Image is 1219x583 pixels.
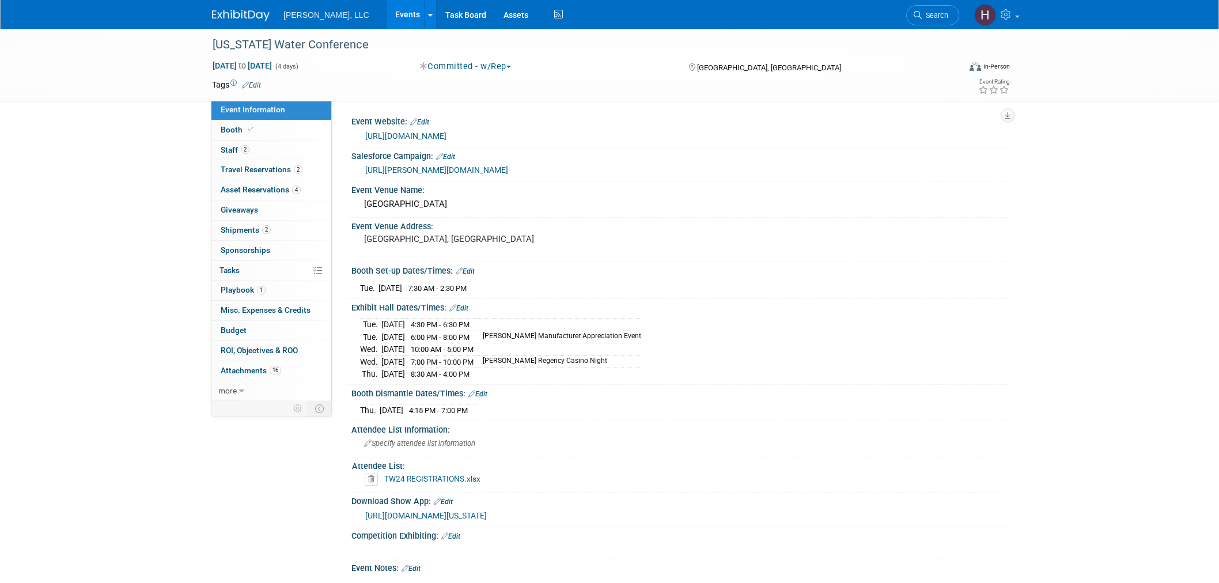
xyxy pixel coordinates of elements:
[411,358,474,366] span: 7:00 PM - 10:00 PM
[381,343,405,356] td: [DATE]
[211,281,331,300] a: Playbook1
[212,79,261,90] td: Tags
[365,165,508,175] a: [URL][PERSON_NAME][DOMAIN_NAME]
[262,225,271,234] span: 2
[449,304,468,312] a: Edit
[352,457,1002,472] div: Attendee List:
[221,325,247,335] span: Budget
[351,113,1007,128] div: Event Website:
[360,319,381,331] td: Tue.
[970,62,981,71] img: Format-Inperson.png
[364,234,612,244] pre: [GEOGRAPHIC_DATA], [GEOGRAPHIC_DATA]
[974,4,996,26] img: Hannah Mulholland
[211,341,331,361] a: ROI, Objectives & ROO
[411,345,474,354] span: 10:00 AM - 5:00 PM
[360,368,381,380] td: Thu.
[906,5,959,25] a: Search
[242,81,261,89] a: Edit
[351,385,1007,400] div: Booth Dismantle Dates/Times:
[241,145,249,154] span: 2
[351,493,1007,508] div: Download Show App:
[416,60,516,73] button: Committed - w/Rep
[211,200,331,220] a: Giveaways
[364,439,475,448] span: Specify attendee list information
[211,321,331,340] a: Budget
[360,404,380,417] td: Thu.
[294,165,302,174] span: 2
[274,63,298,70] span: (4 days)
[211,241,331,260] a: Sponsorships
[476,331,641,343] td: [PERSON_NAME] Manufacturer Appreciation Event
[411,320,470,329] span: 4:30 PM - 6:30 PM
[211,180,331,200] a: Asset Reservations4
[211,160,331,180] a: Travel Reservations2
[360,355,381,368] td: Wed.
[378,282,402,294] td: [DATE]
[221,366,281,375] span: Attachments
[221,125,256,134] span: Booth
[211,120,331,140] a: Booth
[360,282,378,294] td: Tue.
[283,10,369,20] span: [PERSON_NAME], LLC
[365,131,446,141] a: [URL][DOMAIN_NAME]
[983,62,1010,71] div: In-Person
[411,370,470,378] span: 8:30 AM - 4:00 PM
[211,221,331,240] a: Shipments2
[891,60,1010,77] div: Event Format
[248,126,253,132] i: Booth reservation complete
[221,225,271,234] span: Shipments
[211,381,331,401] a: more
[292,185,301,194] span: 4
[351,218,1007,232] div: Event Venue Address:
[402,565,421,573] a: Edit
[212,10,270,21] img: ExhibitDay
[308,401,332,416] td: Toggle Event Tabs
[218,386,237,395] span: more
[436,153,455,161] a: Edit
[381,331,405,343] td: [DATE]
[381,319,405,331] td: [DATE]
[409,406,468,415] span: 4:15 PM - 7:00 PM
[221,145,249,154] span: Staff
[697,63,841,72] span: [GEOGRAPHIC_DATA], [GEOGRAPHIC_DATA]
[221,165,302,174] span: Travel Reservations
[410,118,429,126] a: Edit
[456,267,475,275] a: Edit
[408,284,467,293] span: 7:30 AM - 2:30 PM
[441,532,460,540] a: Edit
[221,185,301,194] span: Asset Reservations
[922,11,948,20] span: Search
[221,346,298,355] span: ROI, Objectives & ROO
[468,390,487,398] a: Edit
[257,286,266,294] span: 1
[288,401,308,416] td: Personalize Event Tab Strip
[411,333,470,342] span: 6:00 PM - 8:00 PM
[221,245,270,255] span: Sponsorships
[351,181,1007,196] div: Event Venue Name:
[381,355,405,368] td: [DATE]
[384,474,480,483] a: TW24 REGISTRATIONS.xlsx
[351,147,1007,162] div: Salesforce Campaign:
[351,299,1007,314] div: Exhibit Hall Dates/Times:
[360,195,998,213] div: [GEOGRAPHIC_DATA]
[211,141,331,160] a: Staff2
[209,35,942,55] div: [US_STATE] Water Conference
[476,355,641,368] td: [PERSON_NAME] Regency Casino Night
[221,285,266,294] span: Playbook
[351,559,1007,574] div: Event Notes:
[221,105,285,114] span: Event Information
[211,100,331,120] a: Event Information
[221,305,311,315] span: Misc. Expenses & Credits
[360,331,381,343] td: Tue.
[212,60,272,71] span: [DATE] [DATE]
[434,498,453,506] a: Edit
[351,421,1007,436] div: Attendee List Information:
[380,404,403,417] td: [DATE]
[351,262,1007,277] div: Booth Set-up Dates/Times:
[360,343,381,356] td: Wed.
[211,301,331,320] a: Misc. Expenses & Credits
[211,261,331,281] a: Tasks
[365,511,487,520] a: [URL][DOMAIN_NAME][US_STATE]
[270,366,281,374] span: 16
[219,266,240,275] span: Tasks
